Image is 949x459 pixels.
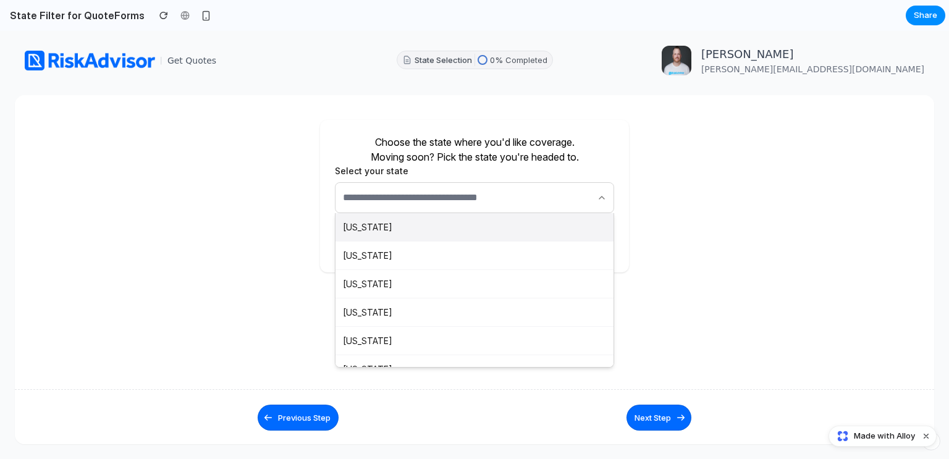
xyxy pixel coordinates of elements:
[335,119,614,133] p: Moving soon? Pick the state you're headed to.
[335,267,614,296] div: [US_STATE]
[415,23,475,35] span: State Selection
[335,182,614,211] div: [US_STATE]
[906,6,945,25] button: Share
[626,374,691,400] button: Next Step
[335,296,614,324] div: [US_STATE]
[167,23,216,36] span: Get Quotes
[25,20,155,40] img: team-logo
[662,15,691,44] img: assets/TgS4RZTL2E3omp2J1UWFdZjxjO3urbNd0did8gb1.jpg
[490,23,495,35] span: 0
[335,239,614,267] div: [US_STATE]
[701,15,924,32] p: [PERSON_NAME]
[919,429,934,444] button: Dismiss watermark
[335,133,614,146] label: Select your state
[829,430,916,442] a: Made with Alloy
[258,374,339,400] button: Previous Step
[335,324,614,353] div: [US_STATE]
[914,9,937,22] span: Share
[854,430,915,442] span: Made with Alloy
[495,23,547,35] span: % Completed
[335,211,614,239] div: [US_STATE]
[335,104,614,119] h4: Choose the state where you'd like coverage.
[160,25,162,35] span: |
[5,8,145,23] h2: State Filter for QuoteForms
[701,32,924,44] p: [PERSON_NAME][EMAIL_ADDRESS][DOMAIN_NAME]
